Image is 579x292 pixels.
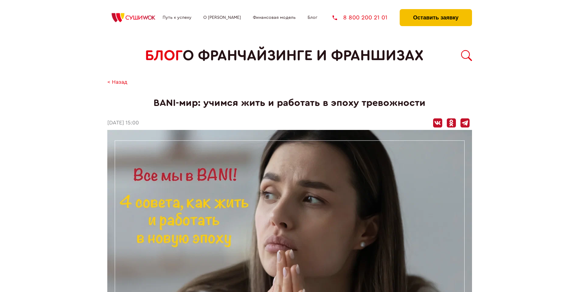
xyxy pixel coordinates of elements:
[308,15,317,20] a: Блог
[343,15,388,21] span: 8 800 200 21 01
[253,15,296,20] a: Финансовая модель
[400,9,472,26] button: Оставить заявку
[333,15,388,21] a: 8 800 200 21 01
[203,15,241,20] a: О [PERSON_NAME]
[145,47,183,64] span: БЛОГ
[107,97,472,109] h1: BANI-мир: учимся жить и работать в эпоху тревожности
[163,15,191,20] a: Путь к успеху
[107,120,139,126] time: [DATE] 15:00
[107,79,127,86] a: < Назад
[183,47,423,64] span: о франчайзинге и франшизах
